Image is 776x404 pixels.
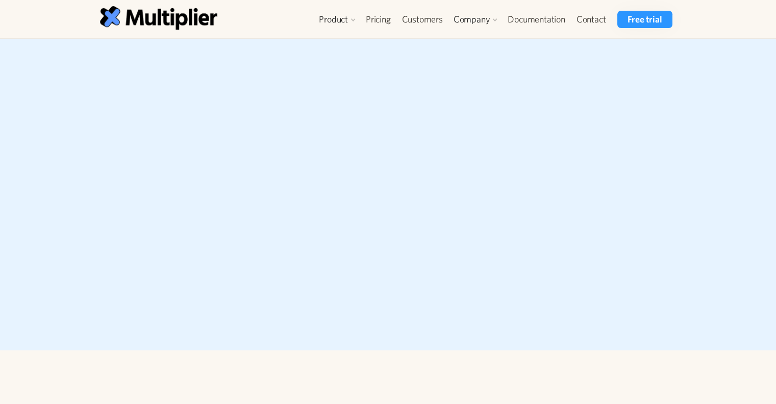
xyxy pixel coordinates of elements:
[396,11,448,28] a: Customers
[617,11,672,28] a: Free trial
[360,11,396,28] a: Pricing
[502,11,570,28] a: Documentation
[571,11,612,28] a: Contact
[319,13,348,26] div: Product
[314,11,360,28] div: Product
[454,13,490,26] div: Company
[448,11,503,28] div: Company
